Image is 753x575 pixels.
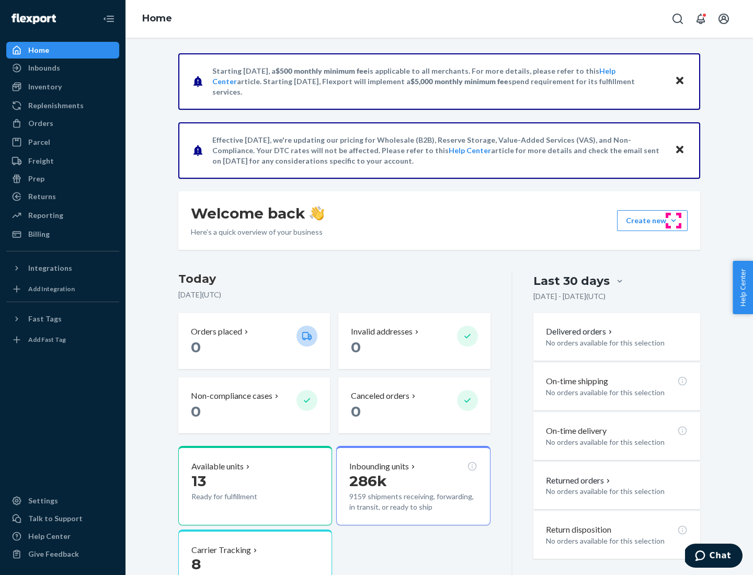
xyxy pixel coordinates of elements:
div: Give Feedback [28,549,79,559]
button: Give Feedback [6,546,119,562]
p: No orders available for this selection [546,437,688,447]
p: Canceled orders [351,390,409,402]
p: Here’s a quick overview of your business [191,227,324,237]
span: $5,000 monthly minimum fee [410,77,508,86]
button: Available units13Ready for fulfillment [178,446,332,525]
a: Add Integration [6,281,119,297]
a: Inventory [6,78,119,95]
p: Available units [191,461,244,473]
button: Help Center [733,261,753,314]
button: Returned orders [546,475,612,487]
img: Flexport logo [12,14,56,24]
button: Invalid addresses 0 [338,313,490,369]
p: No orders available for this selection [546,387,688,398]
button: Talk to Support [6,510,119,527]
button: Close [673,74,687,89]
img: hand-wave emoji [310,206,324,221]
a: Reporting [6,207,119,224]
button: Close [673,143,687,158]
p: 9159 shipments receiving, forwarding, in transit, or ready to ship [349,491,477,512]
div: Help Center [28,531,71,542]
span: 0 [351,402,361,420]
ol: breadcrumbs [134,4,180,34]
a: Orders [6,115,119,132]
a: Settings [6,492,119,509]
div: Prep [28,174,44,184]
button: Close Navigation [98,8,119,29]
span: 8 [191,555,201,573]
p: Invalid addresses [351,326,413,338]
p: Starting [DATE], a is applicable to all merchants. For more details, please refer to this article... [212,66,665,97]
p: Inbounding units [349,461,409,473]
div: Home [28,45,49,55]
div: Freight [28,156,54,166]
a: Home [6,42,119,59]
button: Integrations [6,260,119,277]
div: Returns [28,191,56,202]
div: Add Integration [28,284,75,293]
p: On-time shipping [546,375,608,387]
a: Inbounds [6,60,119,76]
a: Returns [6,188,119,205]
a: Billing [6,226,119,243]
div: Inventory [28,82,62,92]
p: Carrier Tracking [191,544,251,556]
div: Replenishments [28,100,84,111]
div: Settings [28,496,58,506]
button: Fast Tags [6,310,119,327]
p: No orders available for this selection [546,536,688,546]
button: Non-compliance cases 0 [178,377,330,433]
span: 0 [191,338,201,356]
iframe: Opens a widget where you can chat to one of our agents [685,544,743,570]
p: On-time delivery [546,425,607,437]
p: Effective [DATE], we're updating our pricing for Wholesale (B2B), Reserve Storage, Value-Added Se... [212,135,665,166]
p: Ready for fulfillment [191,491,288,502]
h1: Welcome back [191,204,324,223]
button: Open notifications [690,8,711,29]
div: Inbounds [28,63,60,73]
a: Freight [6,153,119,169]
p: Non-compliance cases [191,390,272,402]
div: Orders [28,118,53,129]
a: Home [142,13,172,24]
div: Fast Tags [28,314,62,324]
button: Inbounding units286k9159 shipments receiving, forwarding, in transit, or ready to ship [336,446,490,525]
a: Help Center [6,528,119,545]
span: 286k [349,472,387,490]
div: Integrations [28,263,72,273]
span: 0 [191,402,201,420]
span: 13 [191,472,206,490]
button: Orders placed 0 [178,313,330,369]
button: Delivered orders [546,326,614,338]
button: Open Search Box [667,8,688,29]
div: Talk to Support [28,513,83,524]
span: $500 monthly minimum fee [276,66,368,75]
div: Add Fast Tag [28,335,66,344]
a: Parcel [6,134,119,151]
a: Add Fast Tag [6,331,119,348]
a: Replenishments [6,97,119,114]
div: Last 30 days [533,273,610,289]
div: Reporting [28,210,63,221]
p: Return disposition [546,524,611,536]
button: Canceled orders 0 [338,377,490,433]
p: No orders available for this selection [546,338,688,348]
button: Create new [617,210,688,231]
p: [DATE] ( UTC ) [178,290,490,300]
a: Prep [6,170,119,187]
p: No orders available for this selection [546,486,688,497]
p: [DATE] - [DATE] ( UTC ) [533,291,606,302]
p: Orders placed [191,326,242,338]
h3: Today [178,271,490,287]
a: Help Center [449,146,491,155]
div: Parcel [28,137,50,147]
span: 0 [351,338,361,356]
button: Open account menu [713,8,734,29]
div: Billing [28,229,50,239]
